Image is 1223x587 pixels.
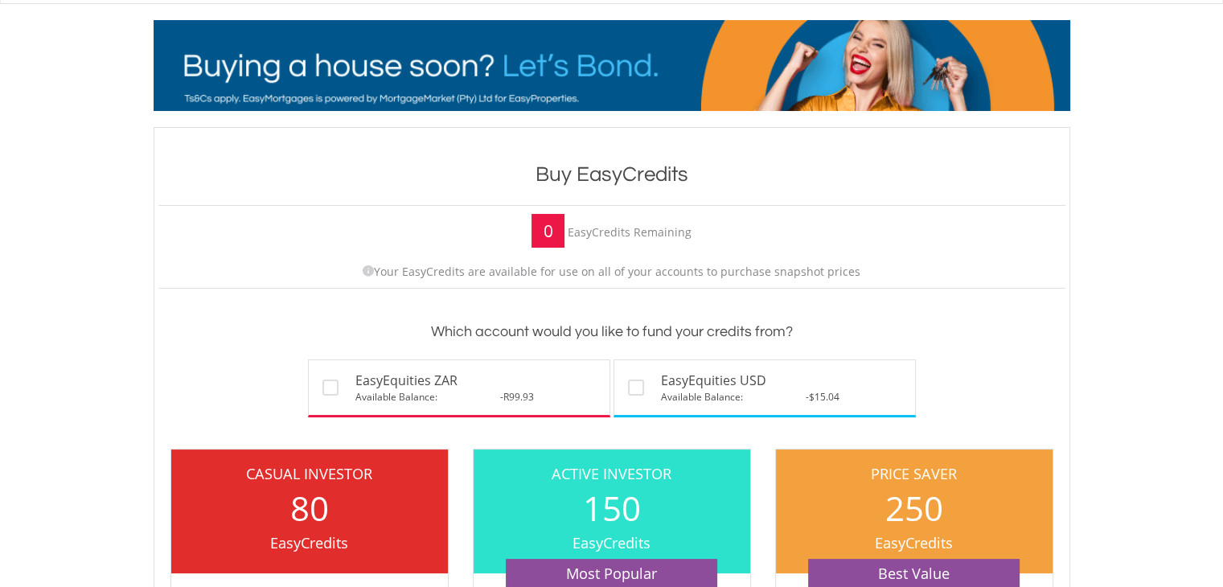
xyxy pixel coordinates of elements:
[806,390,839,404] span: -$15.04
[171,532,448,553] div: EasyCredits
[474,463,750,484] div: Active Investor
[474,532,750,553] div: EasyCredits
[171,463,448,484] div: Casual Investor
[355,371,458,390] span: EasyEquities ZAR
[166,264,1057,280] p: Your EasyCredits are available for use on all of your accounts to purchase snapshot prices
[531,214,564,248] div: 0
[661,371,766,390] span: EasyEquities USD
[158,321,1065,343] h3: Which account would you like to fund your credits from?
[474,484,750,532] div: 150
[171,484,448,532] div: 80
[776,463,1053,484] div: Price Saver
[154,20,1070,111] img: EasyMortage Promotion Banner
[661,390,743,404] span: Available Balance:
[355,390,437,404] span: Available Balance:
[568,226,692,242] div: EasyCredits Remaining
[776,532,1053,553] div: EasyCredits
[158,160,1065,189] h1: Buy EasyCredits
[776,484,1053,532] div: 250
[500,390,534,404] span: -R99.93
